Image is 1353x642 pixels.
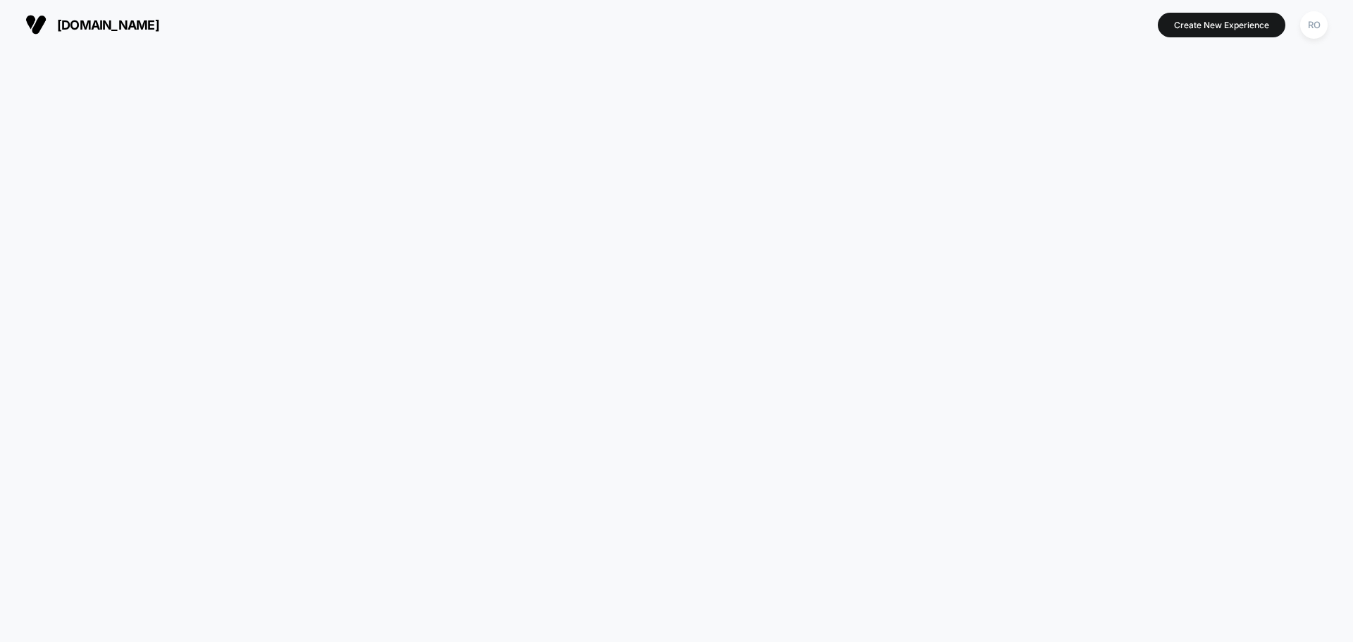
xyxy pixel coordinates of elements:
div: RO [1300,11,1328,39]
button: RO [1296,11,1332,39]
button: Create New Experience [1158,13,1285,37]
button: [DOMAIN_NAME] [21,13,163,36]
img: Visually logo [25,14,47,35]
span: [DOMAIN_NAME] [57,18,159,32]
